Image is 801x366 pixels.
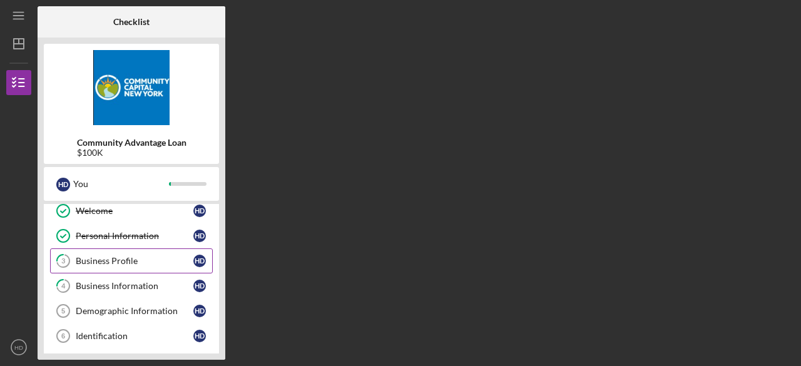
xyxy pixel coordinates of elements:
[193,205,206,217] div: H D
[76,256,193,266] div: Business Profile
[113,17,150,27] b: Checklist
[61,282,66,290] tspan: 4
[76,206,193,216] div: Welcome
[193,330,206,342] div: H D
[50,273,213,298] a: 4Business InformationHD
[76,331,193,341] div: Identification
[61,332,65,340] tspan: 6
[50,298,213,323] a: 5Demographic InformationHD
[76,281,193,291] div: Business Information
[50,223,213,248] a: Personal InformationHD
[6,335,31,360] button: HD
[50,248,213,273] a: 3Business ProfileHD
[56,178,70,191] div: H D
[50,323,213,348] a: 6IdentificationHD
[76,306,193,316] div: Demographic Information
[14,344,23,351] text: HD
[193,255,206,267] div: H D
[193,280,206,292] div: H D
[77,148,186,158] div: $100K
[61,307,65,315] tspan: 5
[44,50,219,125] img: Product logo
[77,138,186,148] b: Community Advantage Loan
[193,230,206,242] div: H D
[50,198,213,223] a: WelcomeHD
[193,305,206,317] div: H D
[61,257,65,265] tspan: 3
[76,231,193,241] div: Personal Information
[73,173,169,195] div: You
